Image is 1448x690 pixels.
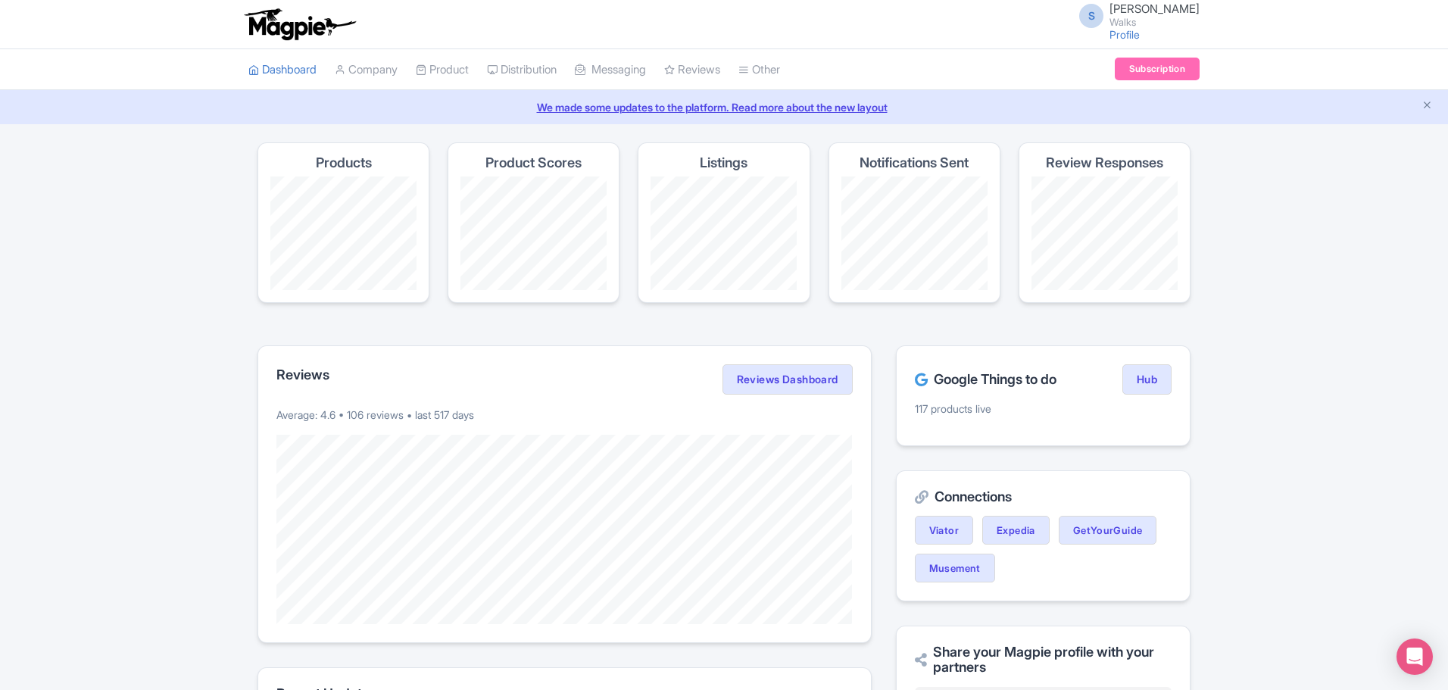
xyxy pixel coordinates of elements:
h2: Connections [915,489,1172,504]
p: 117 products live [915,401,1172,417]
a: GetYourGuide [1059,516,1157,545]
a: Reviews Dashboard [722,364,853,395]
h2: Share your Magpie profile with your partners [915,645,1172,675]
a: We made some updates to the platform. Read more about the new layout [9,99,1439,115]
p: Average: 4.6 • 106 reviews • last 517 days [276,407,853,423]
a: Musement [915,554,995,582]
a: S [PERSON_NAME] Walks [1070,3,1200,27]
a: Distribution [487,49,557,91]
h4: Review Responses [1046,155,1163,170]
div: Open Intercom Messenger [1397,638,1433,675]
a: Reviews [664,49,720,91]
button: Close announcement [1421,98,1433,115]
h2: Google Things to do [915,372,1056,387]
a: Expedia [982,516,1050,545]
span: S [1079,4,1103,28]
h2: Reviews [276,367,329,382]
a: Product [416,49,469,91]
a: Dashboard [248,49,317,91]
a: Other [738,49,780,91]
a: Messaging [575,49,646,91]
a: Subscription [1115,58,1200,80]
h4: Product Scores [485,155,582,170]
h4: Products [316,155,372,170]
h4: Listings [700,155,747,170]
a: Profile [1109,28,1140,41]
h4: Notifications Sent [860,155,969,170]
span: [PERSON_NAME] [1109,2,1200,16]
a: Company [335,49,398,91]
img: logo-ab69f6fb50320c5b225c76a69d11143b.png [241,8,358,41]
a: Hub [1122,364,1172,395]
small: Walks [1109,17,1200,27]
a: Viator [915,516,973,545]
